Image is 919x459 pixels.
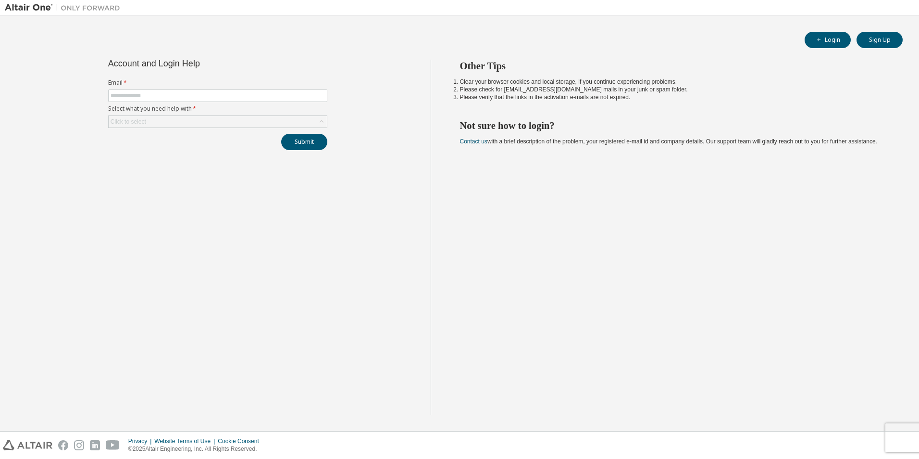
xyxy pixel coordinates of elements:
h2: Other Tips [460,60,886,72]
div: Click to select [109,116,327,127]
h2: Not sure how to login? [460,119,886,132]
button: Login [805,32,851,48]
div: Account and Login Help [108,60,284,67]
img: instagram.svg [74,440,84,450]
img: linkedin.svg [90,440,100,450]
button: Sign Up [857,32,903,48]
div: Privacy [128,437,154,445]
button: Submit [281,134,327,150]
li: Please check for [EMAIL_ADDRESS][DOMAIN_NAME] mails in your junk or spam folder. [460,86,886,93]
div: Click to select [111,118,146,126]
img: altair_logo.svg [3,440,52,450]
div: Website Terms of Use [154,437,218,445]
div: Cookie Consent [218,437,264,445]
li: Please verify that the links in the activation e-mails are not expired. [460,93,886,101]
img: youtube.svg [106,440,120,450]
label: Select what you need help with [108,105,327,113]
li: Clear your browser cookies and local storage, if you continue experiencing problems. [460,78,886,86]
a: Contact us [460,138,487,145]
span: with a brief description of the problem, your registered e-mail id and company details. Our suppo... [460,138,877,145]
label: Email [108,79,327,87]
p: © 2025 Altair Engineering, Inc. All Rights Reserved. [128,445,265,453]
img: Altair One [5,3,125,13]
img: facebook.svg [58,440,68,450]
